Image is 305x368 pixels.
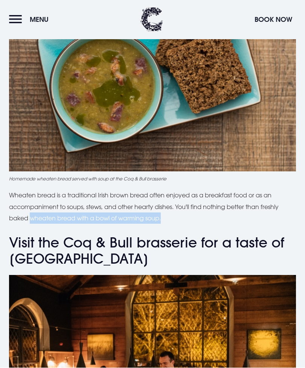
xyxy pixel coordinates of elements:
[140,8,163,32] img: Clandeboye Lodge
[9,190,296,224] p: Wheaten bread is a traditional Irish brown bread often enjoyed as a breakfast food or as an accom...
[30,15,49,24] span: Menu
[251,12,296,28] button: Book Now
[9,235,296,267] h3: Visit the Coq & Bull brasserie for a taste of [GEOGRAPHIC_DATA]
[9,12,52,28] button: Menu
[9,176,296,182] figcaption: Homemade wheaten bread served with soup at the Coq & Bull brasserie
